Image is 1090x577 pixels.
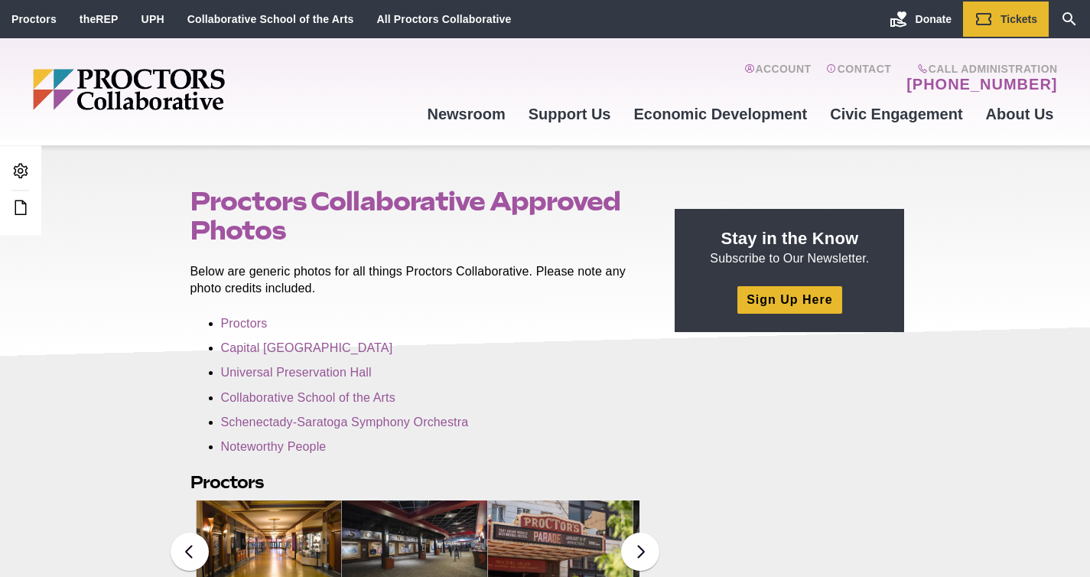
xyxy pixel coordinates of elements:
[415,93,516,135] a: Newsroom
[187,13,354,25] a: Collaborative School of the Arts
[902,63,1057,75] span: Call Administration
[221,341,393,354] a: Capital [GEOGRAPHIC_DATA]
[33,69,343,110] img: Proctors logo
[11,13,57,25] a: Proctors
[221,440,327,453] a: Noteworthy People
[376,13,511,25] a: All Proctors Collaborative
[190,263,640,297] p: Below are generic photos for all things Proctors Collaborative. Please note any photo credits inc...
[878,2,963,37] a: Donate
[721,229,859,248] strong: Stay in the Know
[517,93,623,135] a: Support Us
[621,533,659,571] button: Next slide
[675,350,904,542] iframe: Advertisement
[1049,2,1090,37] a: Search
[744,63,811,93] a: Account
[623,93,819,135] a: Economic Development
[142,13,164,25] a: UPH
[963,2,1049,37] a: Tickets
[221,317,268,330] a: Proctors
[818,93,974,135] a: Civic Engagement
[8,194,34,223] a: Edit this Post/Page
[974,93,1066,135] a: About Us
[221,391,395,404] a: Collaborative School of the Arts
[737,286,841,313] a: Sign Up Here
[171,533,209,571] button: Previous slide
[80,13,119,25] a: theREP
[906,75,1057,93] a: [PHONE_NUMBER]
[221,366,372,379] a: Universal Preservation Hall
[221,416,469,429] a: Schenectady-Saratoga Symphony Orchestra
[190,187,640,245] h1: Proctors Collaborative Approved Photos
[190,472,263,492] strong: Proctors
[693,227,886,267] p: Subscribe to Our Newsletter.
[826,63,891,93] a: Contact
[916,13,952,25] span: Donate
[1001,13,1037,25] span: Tickets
